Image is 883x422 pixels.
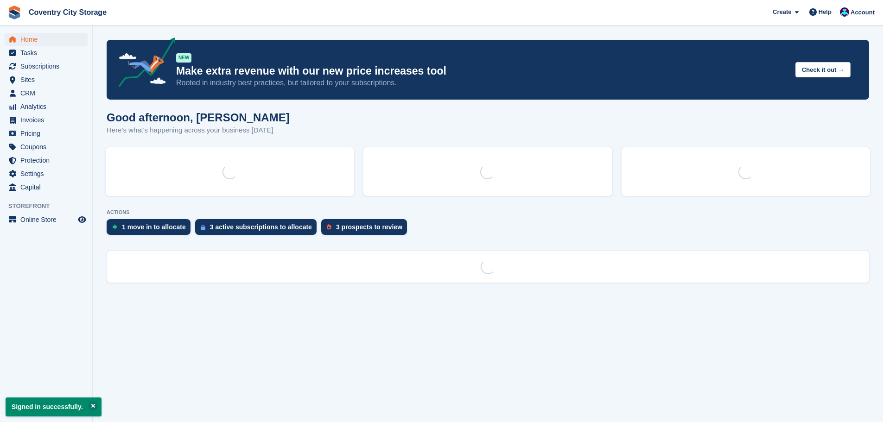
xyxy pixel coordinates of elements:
span: Storefront [8,202,92,211]
img: prospect-51fa495bee0391a8d652442698ab0144808aea92771e9ea1ae160a38d050c398.svg [327,224,331,230]
a: 3 prospects to review [321,219,412,239]
img: move_ins_to_allocate_icon-fdf77a2bb77ea45bf5b3d319d69a93e2d87916cf1d5bf7949dd705db3b84f3ca.svg [112,224,117,230]
span: Create [773,7,791,17]
a: menu [5,100,88,113]
span: Analytics [20,100,76,113]
span: Help [819,7,832,17]
span: Coupons [20,140,76,153]
div: NEW [176,53,191,63]
a: menu [5,181,88,194]
div: 1 move in to allocate [122,223,186,231]
p: Signed in successfully. [6,397,102,416]
a: menu [5,60,88,73]
div: 3 prospects to review [336,223,402,231]
span: Account [851,8,875,17]
a: menu [5,167,88,180]
button: Check it out → [795,62,851,77]
a: Coventry City Storage [25,5,110,20]
span: Subscriptions [20,60,76,73]
div: 3 active subscriptions to allocate [210,223,312,231]
a: menu [5,127,88,140]
a: 1 move in to allocate [107,219,195,239]
img: active_subscription_to_allocate_icon-d502201f5373d7db506a760aba3b589e785aa758c864c3986d89f69b8ff3... [201,224,205,230]
a: menu [5,33,88,46]
span: Invoices [20,113,76,126]
span: Home [20,33,76,46]
p: Make extra revenue with our new price increases tool [176,64,788,78]
a: menu [5,46,88,59]
img: Michael Doherty [840,7,849,17]
a: Preview store [76,214,88,225]
img: stora-icon-8386f47178a22dfd0bd8f6a31ec36ba5ce8667c1dd55bd0f319d3a0aa187defe.svg [7,6,21,19]
img: price-adjustments-announcement-icon-8257ccfd72463d97f412b2fc003d46551f7dbcb40ab6d574587a9cd5c0d94... [111,38,176,90]
span: CRM [20,87,76,100]
p: Here's what's happening across your business [DATE] [107,125,290,136]
a: 3 active subscriptions to allocate [195,219,321,239]
a: menu [5,154,88,167]
a: menu [5,73,88,86]
a: menu [5,213,88,226]
p: Rooted in industry best practices, but tailored to your subscriptions. [176,78,788,88]
span: Sites [20,73,76,86]
span: Online Store [20,213,76,226]
span: Settings [20,167,76,180]
span: Capital [20,181,76,194]
a: menu [5,140,88,153]
span: Pricing [20,127,76,140]
span: Protection [20,154,76,167]
span: Tasks [20,46,76,59]
h1: Good afternoon, [PERSON_NAME] [107,111,290,124]
p: ACTIONS [107,209,869,215]
a: menu [5,113,88,126]
a: menu [5,87,88,100]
